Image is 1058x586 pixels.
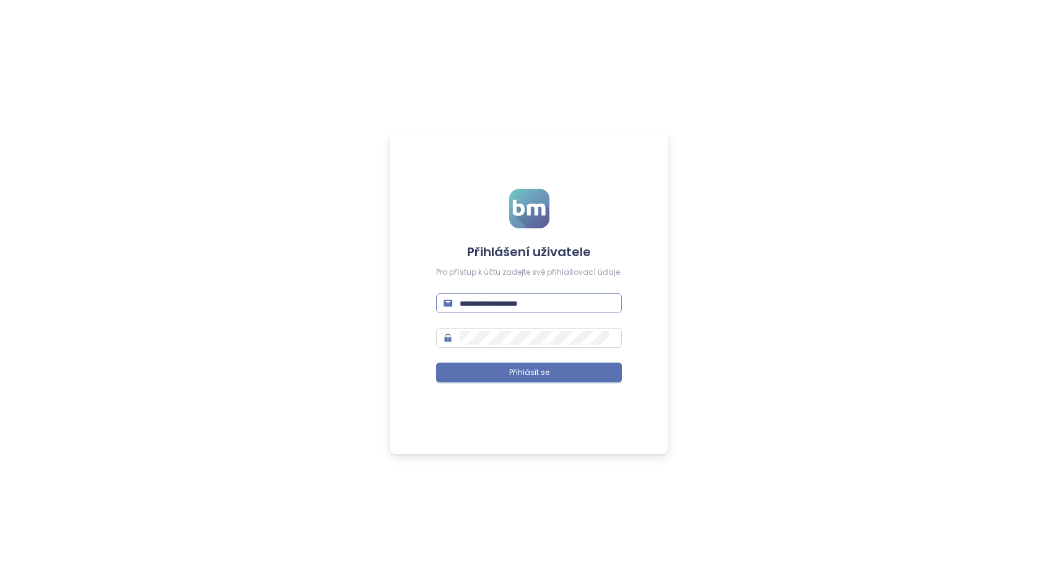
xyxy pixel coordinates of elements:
h4: Přihlášení uživatele [436,243,622,261]
span: mail [444,299,452,308]
span: lock [444,334,452,342]
button: Přihlásit se [436,363,622,382]
span: Přihlásit se [509,367,549,379]
div: Pro přístup k účtu zadejte své přihlašovací údaje. [436,267,622,278]
img: logo [509,189,549,228]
